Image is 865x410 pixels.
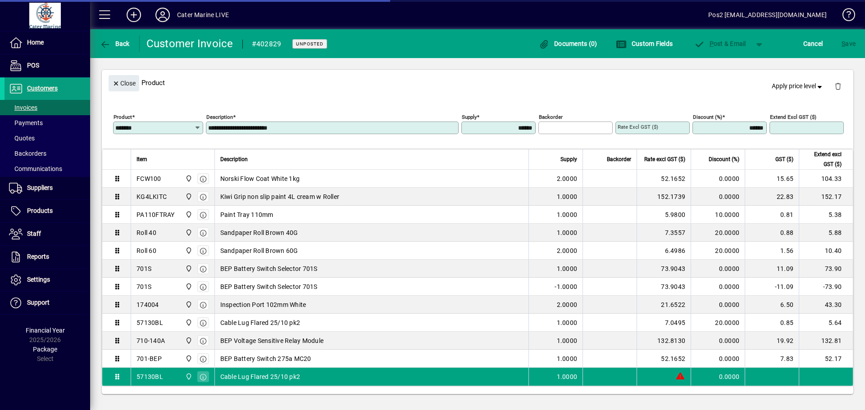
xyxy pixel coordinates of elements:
span: Staff [27,230,41,237]
a: Support [5,292,90,314]
div: 701S [137,282,151,291]
a: Staff [5,223,90,245]
div: 152.1739 [642,192,685,201]
span: Cater Marine [183,300,193,310]
span: Backorder [607,154,631,164]
span: Cater Marine [183,174,193,184]
div: 710-140A [137,336,165,345]
span: Supply [560,154,577,164]
div: 21.6522 [642,300,685,309]
td: 20.0000 [691,314,745,332]
mat-label: Supply [462,114,477,120]
span: 1.0000 [557,192,578,201]
span: POS [27,62,39,69]
span: Cater Marine [183,372,193,382]
span: 1.0000 [557,354,578,363]
button: Custom Fields [614,36,675,52]
td: 10.0000 [691,206,745,224]
span: Cater Marine [183,210,193,220]
td: 19.92 [745,332,799,350]
span: Cater Marine [183,192,193,202]
span: Cable Lug Flared 25/10 pk2 [220,318,300,327]
span: BEP Battery Switch Selector 701S [220,282,318,291]
div: 174004 [137,300,159,309]
td: 20.0000 [691,242,745,260]
mat-label: Backorder [539,114,563,120]
a: Settings [5,269,90,291]
span: Back [100,40,130,47]
div: 57130BL [137,318,163,327]
span: Reports [27,253,49,260]
div: 7.3557 [642,228,685,237]
td: 43.30 [799,296,853,314]
span: Item [137,154,147,164]
span: 1.0000 [557,228,578,237]
span: Suppliers [27,184,53,191]
td: 20.0000 [691,224,745,242]
span: 2.0000 [557,246,578,255]
span: Discount (%) [709,154,739,164]
td: 0.81 [745,206,799,224]
td: 0.0000 [691,368,745,386]
span: Products [27,207,53,214]
span: Cable Lug Flared 25/10 pk2 [220,372,300,381]
span: 2.0000 [557,174,578,183]
span: 1.0000 [557,372,578,381]
td: 5.38 [799,206,853,224]
span: Custom Fields [616,40,673,47]
mat-label: Rate excl GST ($) [618,124,658,130]
td: 0.0000 [691,260,745,278]
td: 0.0000 [691,188,745,206]
a: Communications [5,161,90,176]
span: BEP Voltage Sensitive Relay Module [220,336,324,345]
td: 0.0000 [691,332,745,350]
span: Rate excl GST ($) [644,154,685,164]
td: 52.17 [799,350,853,368]
div: Roll 60 [137,246,156,255]
button: Save [839,36,858,52]
span: Communications [9,165,62,172]
span: Cater Marine [183,228,193,238]
span: Support [27,299,50,306]
td: 132.81 [799,332,853,350]
td: -11.09 [745,278,799,296]
button: Profile [148,7,177,23]
div: 5.9800 [642,210,685,219]
td: 6.50 [745,296,799,314]
span: Documents (0) [539,40,597,47]
span: Cater Marine [183,318,193,328]
div: 57130BL [137,372,163,381]
td: 0.88 [745,224,799,242]
div: Roll 40 [137,228,156,237]
button: Delete [827,75,849,97]
span: 1.0000 [557,318,578,327]
span: BEP Battery Switch Selector 701S [220,264,318,273]
mat-label: Extend excl GST ($) [770,114,816,120]
div: Product [102,66,853,99]
span: Financial Year [26,327,65,334]
span: Norski Flow Coat White 1kg [220,174,300,183]
td: 73.90 [799,260,853,278]
div: 7.0495 [642,318,685,327]
span: Cater Marine [183,246,193,256]
app-page-header-button: Close [106,79,141,87]
span: Kiwi Grip non slip paint 4L cream w Roller [220,192,340,201]
a: Home [5,32,90,54]
a: Products [5,200,90,222]
span: Paint Tray 110mm [220,210,273,219]
span: GST ($) [775,154,793,164]
span: 2.0000 [557,300,578,309]
span: Cater Marine [183,336,193,346]
button: Close [109,75,139,91]
span: Home [27,39,44,46]
div: 52.1652 [642,354,685,363]
div: Customer Invoice [146,36,233,51]
span: Backorders [9,150,46,157]
div: 132.8130 [642,336,685,345]
td: 152.17 [799,188,853,206]
span: Extend excl GST ($) [805,149,842,169]
a: POS [5,54,90,77]
div: 6.4986 [642,246,685,255]
span: P [710,40,714,47]
span: Payments [9,119,43,126]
